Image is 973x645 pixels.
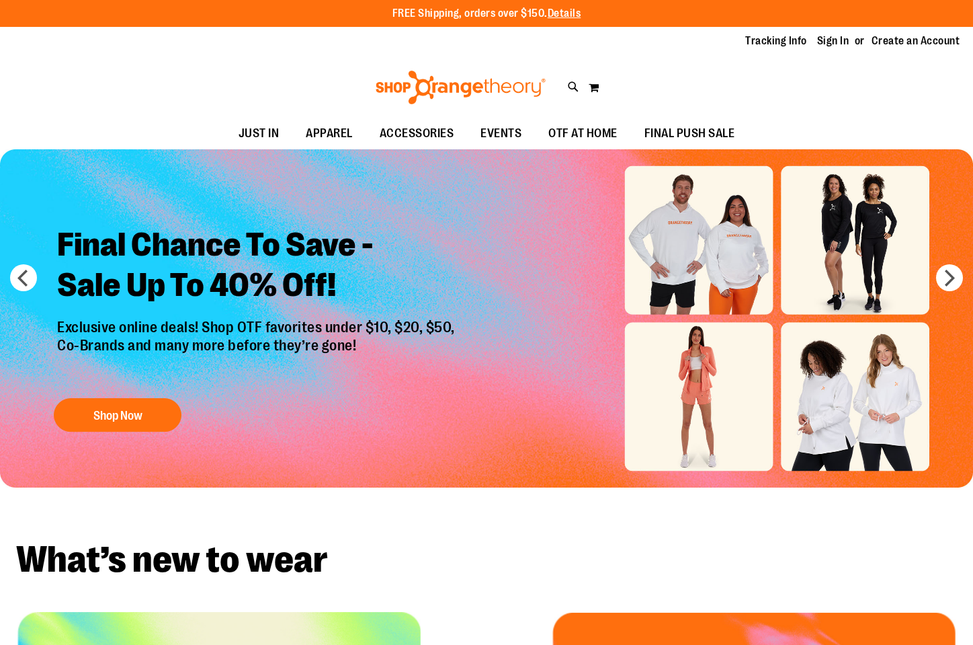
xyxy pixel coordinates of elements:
[374,71,548,104] img: Shop Orangetheory
[872,34,960,48] a: Create an Account
[47,319,468,385] p: Exclusive online deals! Shop OTF favorites under $10, $20, $50, Co-Brands and many more before th...
[745,34,807,48] a: Tracking Info
[306,118,353,149] span: APPAREL
[535,118,631,149] a: OTF AT HOME
[392,6,581,22] p: FREE Shipping, orders over $150.
[10,264,37,291] button: prev
[817,34,849,48] a: Sign In
[467,118,535,149] a: EVENTS
[292,118,366,149] a: APPAREL
[366,118,468,149] a: ACCESSORIES
[548,118,618,149] span: OTF AT HOME
[225,118,293,149] a: JUST IN
[54,398,181,432] button: Shop Now
[936,264,963,291] button: next
[644,118,735,149] span: FINAL PUSH SALE
[480,118,521,149] span: EVENTS
[239,118,280,149] span: JUST IN
[47,215,468,439] a: Final Chance To Save -Sale Up To 40% Off! Exclusive online deals! Shop OTF favorites under $10, $...
[631,118,749,149] a: FINAL PUSH SALE
[548,7,581,20] a: Details
[47,215,468,319] h2: Final Chance To Save - Sale Up To 40% Off!
[380,118,454,149] span: ACCESSORIES
[16,541,957,578] h2: What’s new to wear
